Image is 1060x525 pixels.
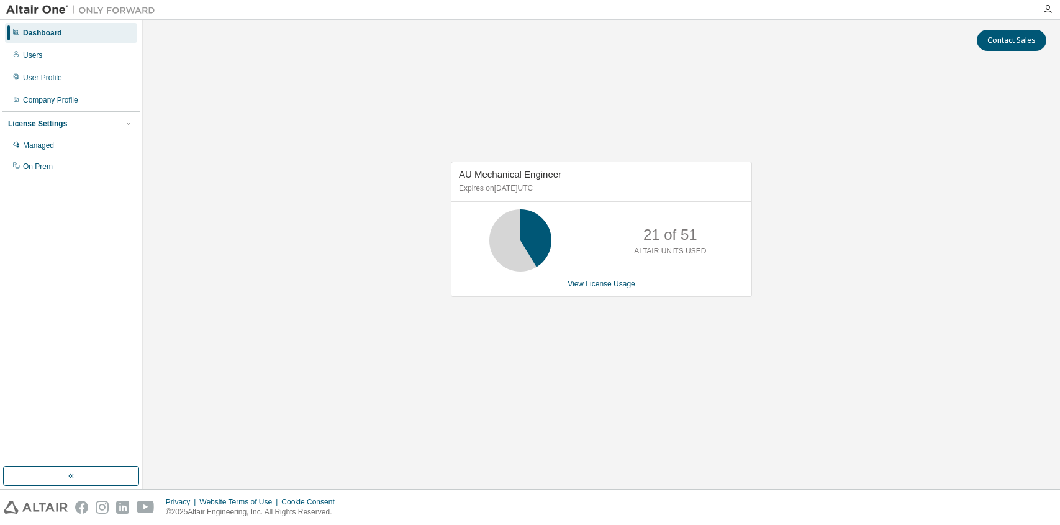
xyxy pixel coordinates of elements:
div: Cookie Consent [281,497,342,507]
a: View License Usage [568,280,635,288]
span: AU Mechanical Engineer [459,169,561,180]
div: Dashboard [23,28,62,38]
div: Users [23,50,42,60]
img: Altair One [6,4,161,16]
p: ALTAIR UNITS USED [634,246,706,257]
p: 21 of 51 [643,224,697,245]
div: On Prem [23,162,53,171]
div: Website Terms of Use [199,497,281,507]
button: Contact Sales [977,30,1046,51]
div: Privacy [166,497,199,507]
img: linkedin.svg [116,501,129,514]
div: Managed [23,140,54,150]
img: instagram.svg [96,501,109,514]
img: altair_logo.svg [4,501,68,514]
img: youtube.svg [137,501,155,514]
p: © 2025 Altair Engineering, Inc. All Rights Reserved. [166,507,342,518]
img: facebook.svg [75,501,88,514]
p: Expires on [DATE] UTC [459,183,741,194]
div: License Settings [8,119,67,129]
div: Company Profile [23,95,78,105]
div: User Profile [23,73,62,83]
